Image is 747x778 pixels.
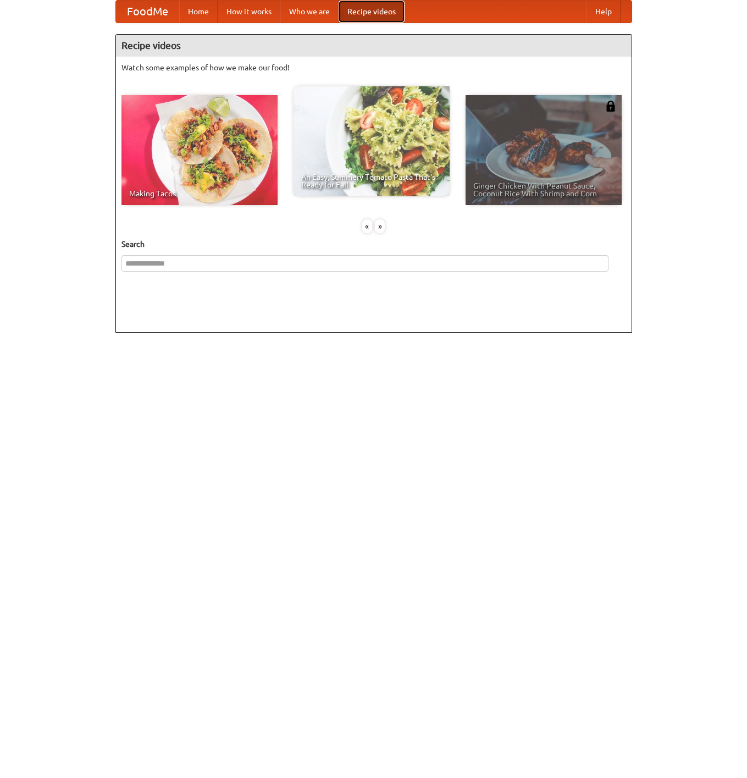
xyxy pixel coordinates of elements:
h5: Search [121,239,626,250]
a: How it works [218,1,280,23]
a: Home [179,1,218,23]
div: » [375,219,385,233]
a: FoodMe [116,1,179,23]
a: Help [586,1,621,23]
a: Recipe videos [339,1,405,23]
a: Who we are [280,1,339,23]
span: Making Tacos [129,190,270,197]
span: An Easy, Summery Tomato Pasta That's Ready for Fall [301,173,442,189]
div: « [362,219,372,233]
h4: Recipe videos [116,35,632,57]
a: Making Tacos [121,95,278,205]
img: 483408.png [605,101,616,112]
p: Watch some examples of how we make our food! [121,62,626,73]
a: An Easy, Summery Tomato Pasta That's Ready for Fall [294,86,450,196]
